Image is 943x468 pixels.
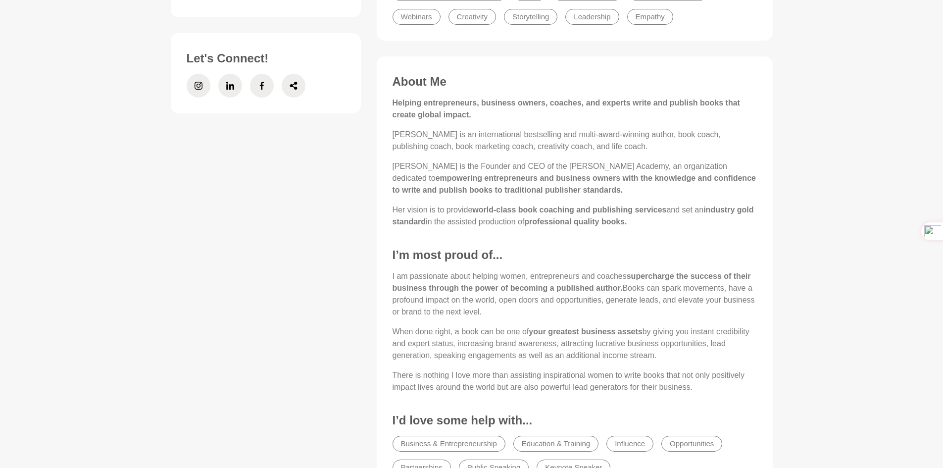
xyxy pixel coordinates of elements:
[393,369,757,393] p: There is nothing I love more than assisting inspirational women to write books that not only posi...
[282,74,305,98] a: Share
[187,74,210,98] a: Instagram
[472,206,666,214] strong: world-class book coaching and publishing services
[393,204,757,228] p: Her vision is to provide and set an in the assisted production of
[529,327,642,336] strong: your greatest business assets
[393,74,757,89] h3: About Me
[393,174,756,194] strong: empowering entrepreneurs and business owners with the knowledge and confidence to write and publi...
[393,99,740,119] strong: Helping entrepreneurs, business owners, coaches, and experts write and publish books that create ...
[393,248,757,262] h3: I’m most proud of...
[524,217,627,226] strong: professional quality books.
[393,270,757,318] p: I am passionate about helping women, entrepreneurs and coaches Books can spark movements, have a ...
[218,74,242,98] a: LinkedIn
[393,413,757,428] h3: I’d love some help with...
[187,51,345,66] h3: Let's Connect!
[393,129,757,153] p: [PERSON_NAME] is an international bestselling and multi-award-winning author, book coach, publish...
[393,160,757,196] p: [PERSON_NAME] is the Founder and CEO of the [PERSON_NAME] Academy, an organization dedicated to
[393,326,757,362] p: When done right, a book can be one of by giving you instant credibility and expert status, increa...
[250,74,274,98] a: Facebook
